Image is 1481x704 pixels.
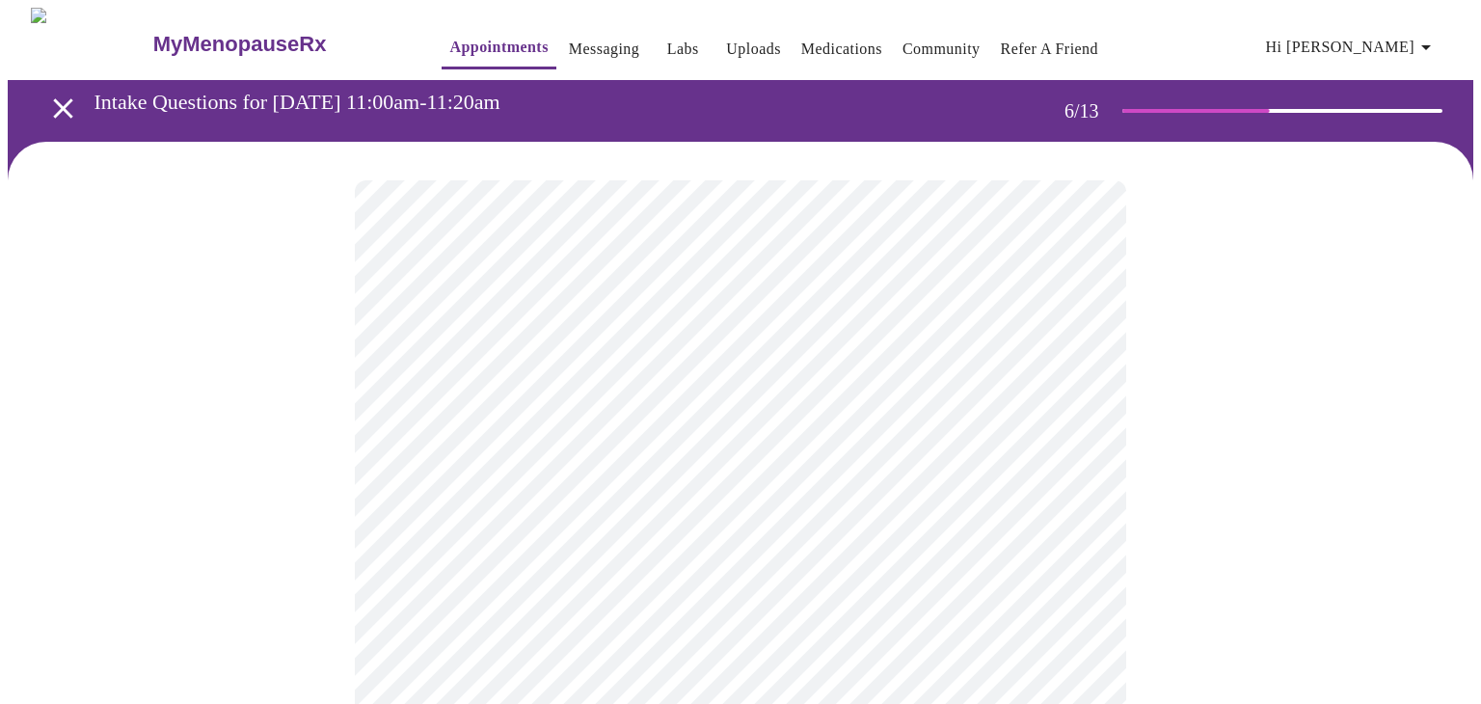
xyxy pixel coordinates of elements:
[35,80,92,137] button: open drawer
[993,30,1107,68] button: Refer a Friend
[794,30,890,68] button: Medications
[902,36,981,63] a: Community
[895,30,988,68] button: Community
[153,32,327,57] h3: MyMenopauseRx
[442,28,555,69] button: Appointments
[31,8,150,80] img: MyMenopauseRx Logo
[726,36,781,63] a: Uploads
[667,36,699,63] a: Labs
[561,30,647,68] button: Messaging
[569,36,639,63] a: Messaging
[1266,34,1438,61] span: Hi [PERSON_NAME]
[718,30,789,68] button: Uploads
[94,90,988,115] h3: Intake Questions for [DATE] 11:00am-11:20am
[150,11,403,78] a: MyMenopauseRx
[1001,36,1099,63] a: Refer a Friend
[801,36,882,63] a: Medications
[1258,28,1445,67] button: Hi [PERSON_NAME]
[449,34,548,61] a: Appointments
[1064,100,1122,122] h3: 6 / 13
[652,30,714,68] button: Labs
